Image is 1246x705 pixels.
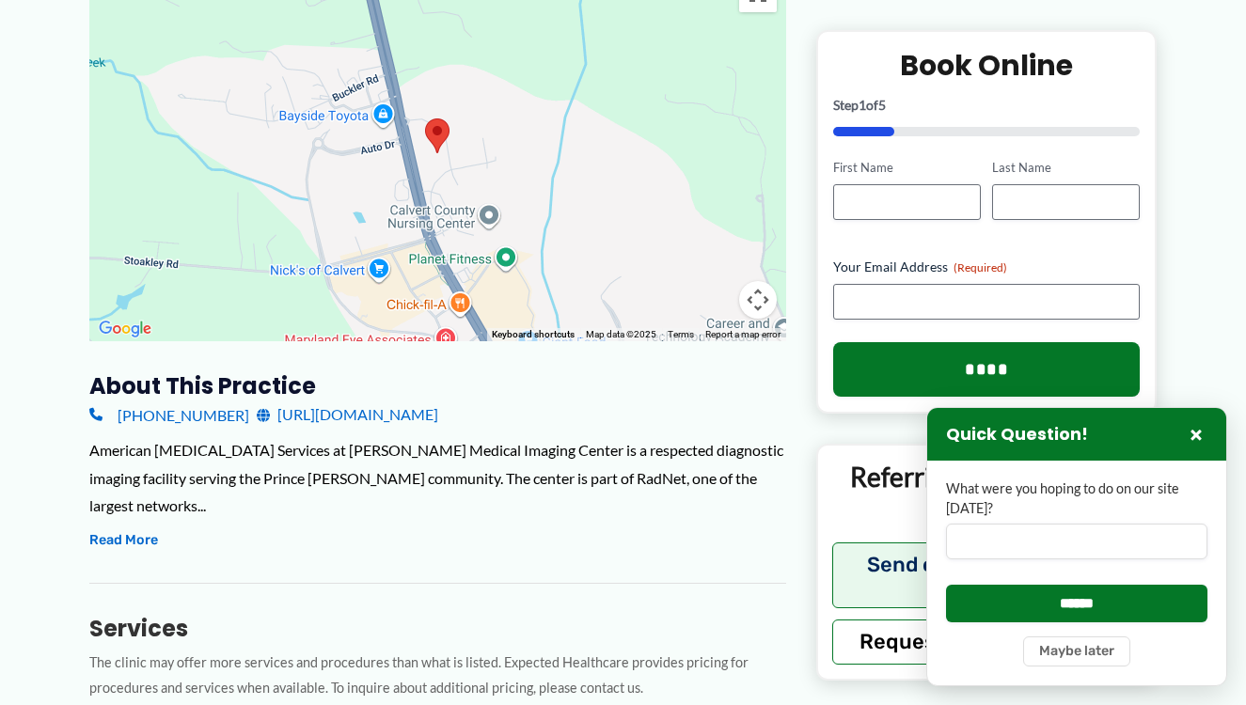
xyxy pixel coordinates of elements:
[89,436,786,520] div: American [MEDICAL_DATA] Services at [PERSON_NAME] Medical Imaging Center is a respected diagnosti...
[992,159,1140,177] label: Last Name
[89,400,249,429] a: [PHONE_NUMBER]
[94,317,156,341] img: Google
[739,281,777,319] button: Map camera controls
[833,99,1141,112] p: Step of
[668,329,694,339] a: Terms (opens in new tab)
[586,329,656,339] span: Map data ©2025
[946,424,1088,446] h3: Quick Question!
[833,159,981,177] label: First Name
[832,541,1142,607] button: Send orders and clinical documents
[832,460,1142,528] p: Referring Providers and Staff
[89,614,786,643] h3: Services
[89,650,786,701] p: The clinic may offer more services and procedures than what is listed. Expected Healthcare provid...
[89,371,786,400] h3: About this practice
[859,97,866,113] span: 1
[833,47,1141,84] h2: Book Online
[946,479,1207,518] label: What were you hoping to do on our site [DATE]?
[832,619,1142,664] button: Request Medical Records
[705,329,781,339] a: Report a map error
[878,97,886,113] span: 5
[492,328,575,341] button: Keyboard shortcuts
[257,400,438,429] a: [URL][DOMAIN_NAME]
[833,258,1141,276] label: Your Email Address
[89,529,158,552] button: Read More
[94,317,156,341] a: Open this area in Google Maps (opens a new window)
[954,260,1007,274] span: (Required)
[1185,423,1207,446] button: Close
[1023,636,1130,666] button: Maybe later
